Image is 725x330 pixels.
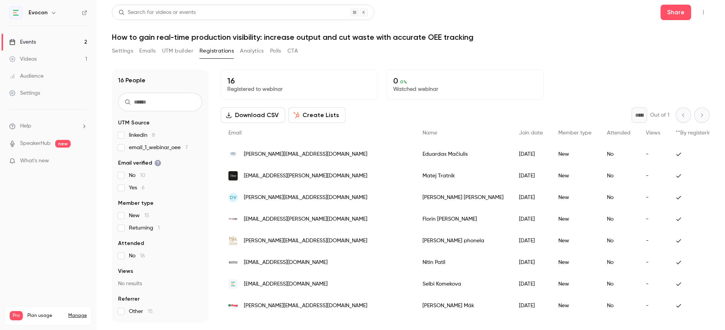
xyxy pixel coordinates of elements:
[415,208,511,230] div: Florin [PERSON_NAME]
[638,143,668,165] div: -
[9,89,40,97] div: Settings
[288,107,346,123] button: Create Lists
[227,76,371,85] p: 16
[118,119,150,127] span: UTM Source
[244,280,328,288] span: [EMAIL_ADDRESS][DOMAIN_NAME]
[661,5,691,20] button: Share
[140,173,145,178] span: 10
[129,172,145,179] span: No
[144,213,149,218] span: 15
[393,85,537,93] p: Watched webinar
[551,143,599,165] div: New
[244,259,328,267] span: [EMAIL_ADDRESS][DOMAIN_NAME]
[55,140,71,148] span: new
[228,130,242,136] span: Email
[558,130,591,136] span: Member type
[551,273,599,295] div: New
[140,253,145,259] span: 16
[511,165,551,187] div: [DATE]
[152,133,155,138] span: 8
[10,7,22,19] img: Evocon
[638,230,668,252] div: -
[638,208,668,230] div: -
[20,139,51,148] a: SpeakerHub
[244,150,367,158] span: [PERSON_NAME][EMAIL_ADDRESS][DOMAIN_NAME]
[199,45,234,57] button: Registrations
[228,279,238,289] img: evocon.com
[244,302,367,310] span: [PERSON_NAME][EMAIL_ADDRESS][DOMAIN_NAME]
[129,131,155,139] span: linkedin
[9,72,44,80] div: Audience
[646,130,660,136] span: Views
[400,79,407,85] span: 0 %
[551,252,599,273] div: New
[228,258,238,267] img: rieter.com
[240,45,264,57] button: Analytics
[129,224,160,232] span: Returning
[287,45,298,57] button: CTA
[599,187,638,208] div: No
[519,130,543,136] span: Join date
[118,119,202,315] section: facet-groups
[228,214,238,224] img: matec.ro
[638,165,668,187] div: -
[415,273,511,295] div: Selbi Komekova
[20,122,31,130] span: Help
[511,295,551,316] div: [DATE]
[599,165,638,187] div: No
[118,280,202,287] p: No results
[112,32,710,42] h1: How to gain real-time production visibility: increase output and cut waste with accurate OEE trac...
[422,130,437,136] span: Name
[20,157,49,165] span: What's new
[129,252,145,260] span: No
[511,187,551,208] div: [DATE]
[148,309,153,314] span: 15
[511,273,551,295] div: [DATE]
[599,252,638,273] div: No
[551,295,599,316] div: New
[511,143,551,165] div: [DATE]
[599,143,638,165] div: No
[551,208,599,230] div: New
[142,185,145,191] span: 6
[118,199,154,207] span: Member type
[638,273,668,295] div: -
[68,313,87,319] a: Manage
[139,45,155,57] button: Emails
[162,45,193,57] button: UTM builder
[185,145,188,150] span: 7
[228,236,238,245] img: tsl.co.zw
[270,45,281,57] button: Polls
[228,301,238,310] img: biofungi.hu
[244,194,367,202] span: [PERSON_NAME][EMAIL_ADDRESS][DOMAIN_NAME]
[551,165,599,187] div: New
[118,240,144,247] span: Attended
[511,230,551,252] div: [DATE]
[9,38,36,46] div: Events
[129,144,188,151] span: email_1_webinar_oee
[9,122,87,130] li: help-dropdown-opener
[228,150,238,159] img: vilvi.eu
[78,158,87,165] iframe: Noticeable Trigger
[27,313,64,319] span: Plan usage
[638,295,668,316] div: -
[511,252,551,273] div: [DATE]
[244,172,367,180] span: [EMAIL_ADDRESS][PERSON_NAME][DOMAIN_NAME]
[599,230,638,252] div: No
[118,295,140,303] span: Referrer
[607,130,630,136] span: Attended
[415,230,511,252] div: [PERSON_NAME] phonela
[230,194,237,201] span: DV
[118,159,161,167] span: Email verified
[638,252,668,273] div: -
[29,9,47,17] h6: Evocon
[415,165,511,187] div: Matej Tratnik
[228,171,238,180] img: skaza.com
[118,267,133,275] span: Views
[221,107,285,123] button: Download CSV
[129,184,145,192] span: Yes
[599,295,638,316] div: No
[415,252,511,273] div: Nitin Patil
[158,225,160,231] span: 1
[129,212,149,219] span: New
